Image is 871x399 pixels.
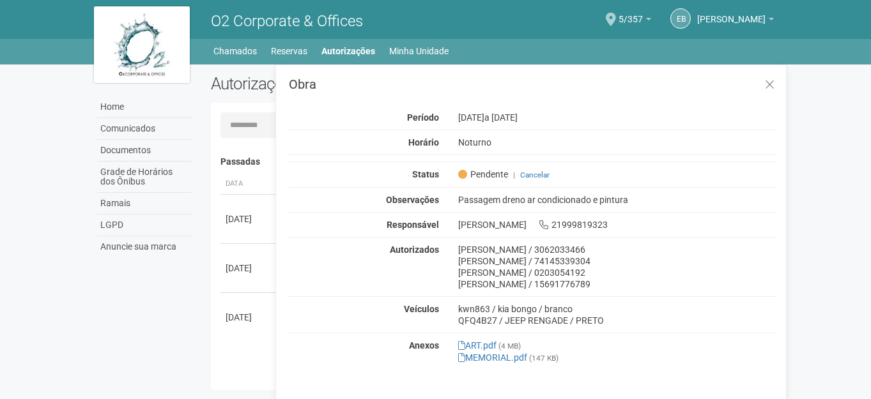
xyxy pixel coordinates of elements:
strong: Período [407,112,439,123]
a: ART.pdf [458,340,497,350]
div: [PERSON_NAME] / 0203054192 [458,267,777,278]
a: Comunicados [97,118,192,140]
a: Minha Unidade [389,42,449,60]
div: [DATE] [226,311,273,324]
span: Pendente [458,169,508,180]
a: eb [670,8,691,29]
strong: Responsável [387,220,439,230]
div: [DATE] [226,213,273,225]
img: logo.jpg [94,6,190,83]
div: kwn863 / kia bongo / branco [458,303,777,315]
div: [DATE] [226,262,273,275]
div: [PERSON_NAME] / 3062033466 [458,244,777,255]
a: Ramais [97,193,192,215]
span: a [DATE] [484,112,518,123]
strong: Observações [386,195,439,205]
div: [PERSON_NAME] / 15691776789 [458,278,777,290]
a: Cancelar [520,170,550,179]
strong: Horário [408,137,439,147]
strong: Veículos [404,304,439,314]
a: 5/357 [619,16,651,26]
a: Anuncie sua marca [97,236,192,257]
a: Reservas [271,42,307,60]
a: Autorizações [321,42,375,60]
a: [PERSON_NAME] [697,16,774,26]
a: Chamados [213,42,257,60]
h4: Passadas [220,157,768,167]
h2: Autorizações [211,74,484,93]
small: (147 KB) [529,354,559,363]
div: Noturno [449,137,787,148]
a: LGPD [97,215,192,236]
span: O2 Corporate & Offices [211,12,363,30]
strong: Anexos [409,340,439,350]
th: Data [220,174,278,195]
h3: Obra [289,78,776,91]
strong: Autorizados [390,245,439,255]
small: (4 MB) [498,342,521,350]
a: Documentos [97,140,192,162]
div: QFQ4B27 / JEEP RENGADE / PRETO [458,315,777,326]
div: [PERSON_NAME] / 74145339304 [458,255,777,267]
span: eduardo brito [697,2,766,24]
div: [DATE] [449,112,787,123]
div: [PERSON_NAME] 21999819323 [449,219,787,230]
span: 5/357 [619,2,643,24]
div: Passagem dreno ar condicionado e pintura [449,194,787,206]
a: Home [97,96,192,118]
a: Grade de Horários dos Ônibus [97,162,192,193]
a: MEMORIAL.pdf [458,352,527,363]
span: | [513,170,515,179]
strong: Status [412,169,439,179]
